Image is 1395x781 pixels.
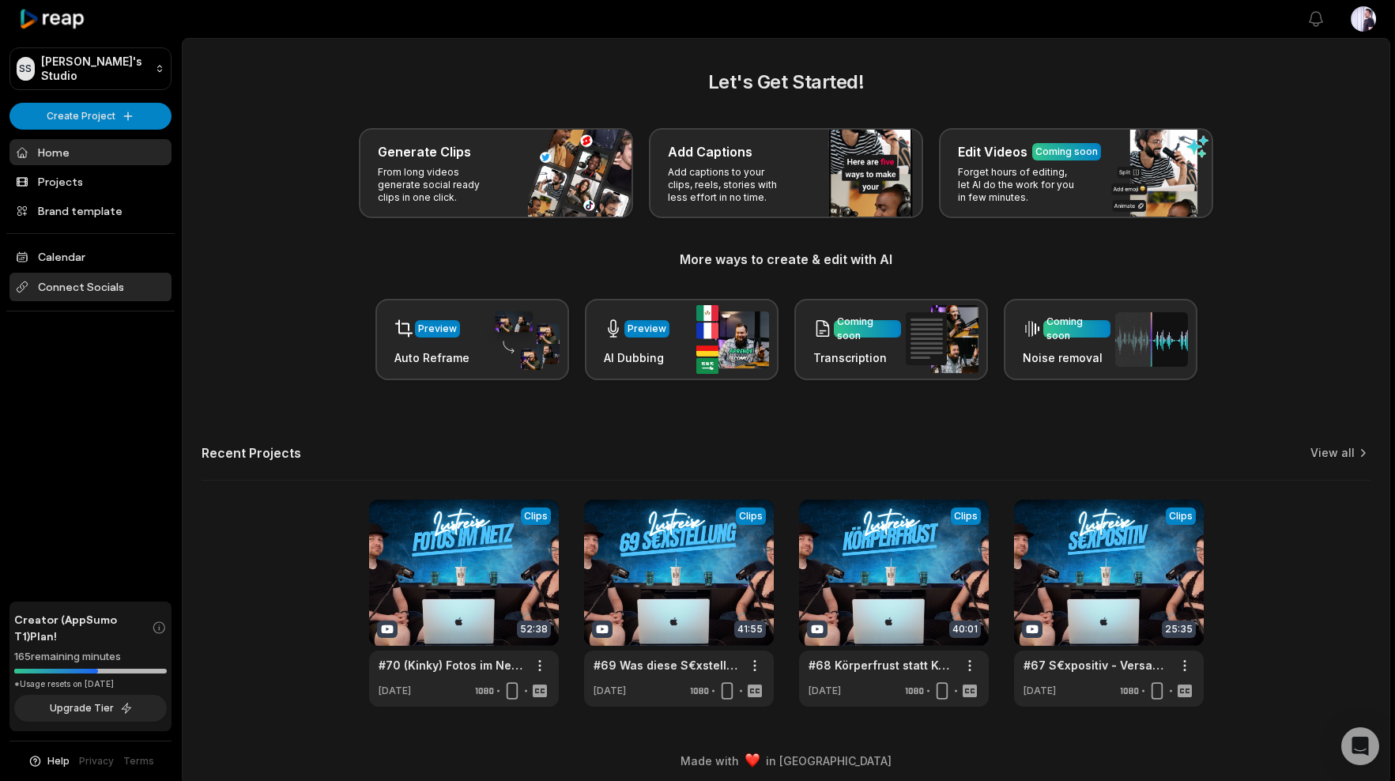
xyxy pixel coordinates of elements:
[594,657,739,673] a: #69 Was diese S€xstellung für uns so besonders macht - Old but gold und niemals langweilig -
[197,753,1375,769] div: Made with in [GEOGRAPHIC_DATA]
[28,754,70,768] button: Help
[9,243,172,270] a: Calendar
[378,166,500,204] p: From long videos generate social ready clips in one click.
[14,678,167,690] div: *Usage resets on [DATE]
[1341,727,1379,765] div: Open Intercom Messenger
[604,349,669,366] h3: AI Dubbing
[123,754,154,768] a: Terms
[1310,445,1355,461] a: View all
[14,695,167,722] button: Upgrade Tier
[379,657,524,673] a: #70 (Kinky) Fotos im Netz?! - Die unsichtbare Gefahr von Fotopoints, Fotoshootings etc.
[394,349,469,366] h3: Auto Reframe
[418,322,457,336] div: Preview
[1115,312,1188,367] img: noise_removal.png
[9,168,172,194] a: Projects
[17,57,35,81] div: SS
[202,250,1370,269] h3: More ways to create & edit with AI
[14,611,152,644] span: Creator (AppSumo T1) Plan!
[9,103,172,130] button: Create Project
[668,142,752,161] h3: Add Captions
[202,68,1370,96] h2: Let's Get Started!
[813,349,901,366] h3: Transcription
[745,753,760,768] img: heart emoji
[1023,349,1110,366] h3: Noise removal
[1035,145,1098,159] div: Coming soon
[837,315,898,343] div: Coming soon
[628,322,666,336] div: Preview
[41,55,149,83] p: [PERSON_NAME]'s Studio
[809,657,954,673] a: #68 Körperfrust statt Körperlust - Die Unzufriedenheit mit unseren Körpern
[906,305,978,373] img: transcription.png
[668,166,790,204] p: Add captions to your clips, reels, stories with less effort in no time.
[487,309,560,371] img: auto_reframe.png
[79,754,114,768] a: Privacy
[14,649,167,665] div: 165 remaining minutes
[9,198,172,224] a: Brand template
[958,142,1027,161] h3: Edit Videos
[9,139,172,165] a: Home
[47,754,70,768] span: Help
[958,166,1080,204] p: Forget hours of editing, let AI do the work for you in few minutes.
[378,142,471,161] h3: Generate Clips
[1024,657,1169,673] a: #67 S€xpositiv - Versaut oder ganz normal?!
[696,305,769,374] img: ai_dubbing.png
[202,445,301,461] h2: Recent Projects
[9,273,172,301] span: Connect Socials
[1046,315,1107,343] div: Coming soon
